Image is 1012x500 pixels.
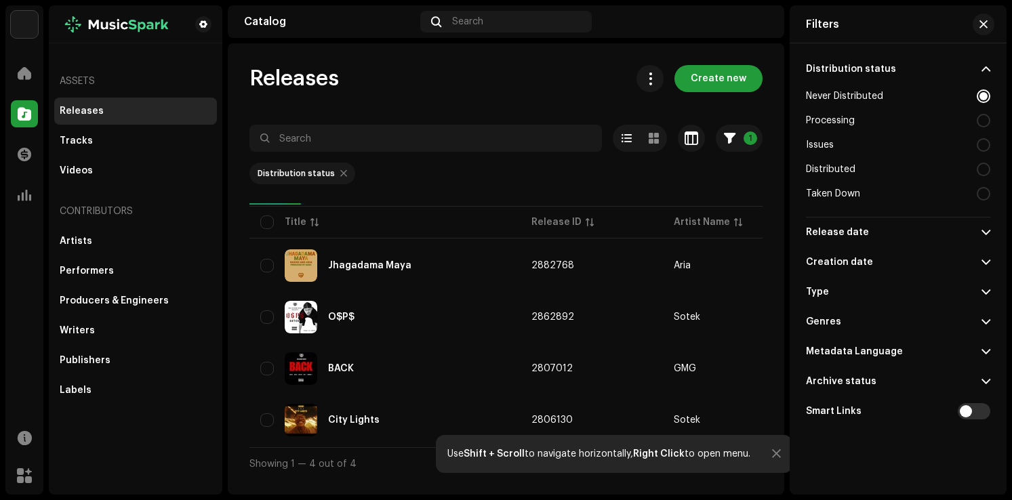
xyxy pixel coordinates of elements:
span: Releases [249,65,339,92]
div: Artists [60,236,92,247]
div: Use to navigate horizontally, to open menu. [447,449,750,459]
re-m-nav-item: Labels [54,377,217,404]
re-m-nav-item: Producers & Engineers [54,287,217,314]
div: Tracks [60,136,93,146]
img: b012e8be-3435-4c6f-a0fa-ef5940768437 [60,16,174,33]
span: Search [452,16,483,27]
div: Title [285,215,306,229]
span: Showing 1 — 4 out of 4 [249,459,357,469]
span: Sotek [674,312,794,322]
re-a-nav-header: Assets [54,65,217,98]
div: Artist Name [674,215,730,229]
div: O$P$ [328,312,355,322]
div: Sotek [674,415,700,425]
div: City Lights [328,415,380,425]
img: 26b8bbc1-dc10-4812-87b8-fa916eaae576 [285,404,317,436]
img: 669c6370-2ba8-4778-96b0-d399d7a8fda8 [285,249,317,282]
span: Create new [691,65,746,92]
div: Writers [60,325,95,336]
input: Search [249,125,602,152]
img: bc4c4277-71b2-49c5-abdf-ca4e9d31f9c1 [11,11,38,38]
div: Release ID [531,215,582,229]
div: Performers [60,266,114,276]
img: ee754fe4-764b-48ca-983d-c2d69d9715e7 [746,11,768,33]
re-m-nav-item: Releases [54,98,217,125]
div: Publishers [60,355,110,366]
re-m-nav-item: Writers [54,317,217,344]
div: Distribution status [258,168,335,179]
button: Create new [674,65,763,92]
re-m-nav-item: Tracks [54,127,217,154]
div: BACK [328,364,354,373]
button: 1 [716,125,763,152]
span: Aria [674,261,794,270]
img: c31d4d8e-2850-4114-abe4-be9cbb42f0a1 [285,352,317,385]
span: 2807012 [531,364,573,373]
strong: Shift + Scroll [464,449,525,459]
div: Catalog [244,16,415,27]
re-m-nav-item: Videos [54,157,217,184]
div: Videos [60,165,93,176]
div: Sotek [674,312,700,322]
span: 2806130 [531,415,573,425]
span: 2862892 [531,312,574,322]
re-m-nav-item: Publishers [54,347,217,374]
img: da34d71d-38b7-458d-8281-214394bd594c [285,301,317,333]
re-m-nav-item: Performers [54,257,217,285]
div: Labels [60,385,92,396]
div: Producers & Engineers [60,295,169,306]
re-m-nav-item: Artists [54,228,217,255]
div: Jhagadama Maya [328,261,411,270]
re-a-nav-header: Contributors [54,195,217,228]
div: GMG [674,364,696,373]
div: Releases [60,106,104,117]
div: Aria [674,261,691,270]
span: GMG [674,364,794,373]
span: 2882768 [531,261,574,270]
strong: Right Click [633,449,685,459]
p-badge: 1 [744,131,757,145]
span: Sotek [674,415,794,425]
